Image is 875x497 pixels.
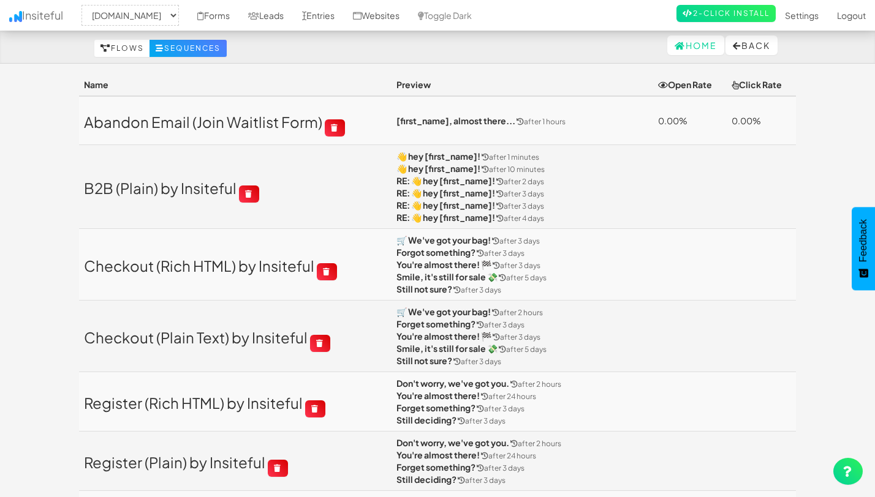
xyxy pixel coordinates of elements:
[396,283,452,294] strong: Still not sure?
[510,439,561,448] small: after 2 hours
[477,320,525,329] small: after 3 days
[396,414,456,425] strong: Still deciding?
[396,474,456,485] strong: Still deciding?
[396,390,480,401] strong: You're almost there!
[727,73,796,96] th: Click Rate
[482,152,539,162] small: after 1 minutes
[396,247,475,258] strong: Forgot something?
[396,402,475,413] strong: Forget something?
[492,236,540,245] small: after 3 days
[496,177,544,186] small: after 2 days
[496,214,544,223] small: after 4 days
[481,451,536,460] small: after 24 hours
[458,476,506,485] small: after 3 days
[492,308,543,317] small: after 2 hours
[496,201,544,211] small: after 3 days
[396,200,495,211] strong: RE: 👋 hey [first_name]!
[477,404,525,413] small: after 3 days
[396,461,475,473] strong: Forget something?
[727,96,796,145] td: 0.00%
[496,189,544,198] small: after 3 days
[84,179,237,197] a: B2B (Plain) by Insiteful
[482,165,545,174] small: after 10 minutes
[396,212,495,223] strong: RE: 👋 hey [first_name]!
[396,115,515,126] strong: [first_name], almost there...
[653,73,727,96] th: Open Rate
[396,343,498,354] strong: Smile, it's still for sale 💸
[79,73,392,96] th: Name
[396,175,495,186] strong: RE: 👋 hey [first_name]!
[396,271,498,282] strong: Smile, it's still for sale 💸
[667,35,724,55] a: Home
[396,306,491,317] strong: 🛒 We've got your bag!
[396,151,480,162] strong: 👋 hey [first_name]!
[653,96,727,145] td: 0.00%
[392,73,653,96] th: Preview
[150,40,227,57] a: Sequences
[493,261,540,270] small: after 3 days
[499,273,547,282] small: after 5 days
[396,449,480,460] strong: You're almost there!
[725,35,778,55] button: Back
[453,357,501,366] small: after 3 days
[676,5,776,22] a: 2-Click Install
[84,256,314,275] a: Checkout (Rich HTML) by Insiteful
[493,332,540,342] small: after 3 days
[396,234,491,245] strong: 🛒 We've got your bag!
[396,163,480,174] strong: 👋 hey [first_name]!
[396,355,452,366] strong: Still not sure?
[517,117,566,126] small: after 1 hours
[396,331,491,342] strong: You're almost there! 🏁
[453,285,501,294] small: after 3 days
[477,463,525,473] small: after 3 days
[481,392,536,401] small: after 24 hours
[458,416,506,425] small: after 3 days
[84,113,322,131] a: Abandon Email (Join Waitlist Form)
[852,207,875,290] button: Feedback - Show survey
[396,318,475,329] strong: Forget something?
[396,378,509,389] strong: Don't worry, we've got you.
[396,259,491,270] strong: You're almost there! 🏁
[9,11,22,22] img: icon.png
[84,453,265,471] a: Register (Plain) by Insiteful
[396,437,509,448] strong: Don't worry, we've got you.
[94,40,150,57] a: Flows
[477,248,525,258] small: after 3 days
[858,219,869,262] span: Feedback
[510,379,561,389] small: after 2 hours
[499,345,547,354] small: after 5 days
[84,394,303,412] a: Register (Rich HTML) by Insiteful
[84,328,308,346] a: Checkout (Plain Text) by Insiteful
[396,187,495,198] strong: RE: 👋 hey [first_name]!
